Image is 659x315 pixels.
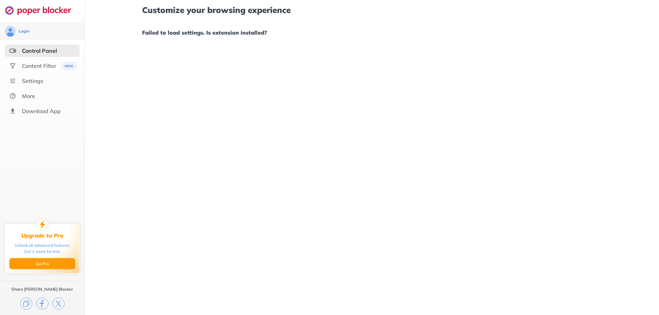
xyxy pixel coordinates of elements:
[24,249,60,255] div: Get 1 week for free
[9,258,75,269] button: Go Pro
[22,62,56,69] div: Content Filter
[36,298,48,310] img: facebook.svg
[15,242,70,249] div: Unlock all advanced features
[9,47,16,54] img: features-selected.svg
[20,298,32,310] img: copy.svg
[60,62,77,70] img: menuBanner.svg
[22,77,43,84] div: Settings
[9,77,16,84] img: settings.svg
[22,108,61,114] div: Download App
[9,108,16,114] img: download-app.svg
[5,26,16,37] img: avatar.svg
[22,47,57,54] div: Control Panel
[19,28,30,34] div: Login
[5,5,79,15] img: logo-webpage.svg
[36,218,48,230] img: upgrade-to-pro.svg
[9,62,16,69] img: social.svg
[22,93,35,99] div: More
[21,232,63,239] div: Upgrade to Pro
[9,93,16,99] img: about.svg
[53,298,65,310] img: x.svg
[142,28,601,37] h1: Failed to load settings. Is extension installed?
[11,287,73,292] div: Share [PERSON_NAME] Blocker
[142,5,601,14] h1: Customize your browsing experience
